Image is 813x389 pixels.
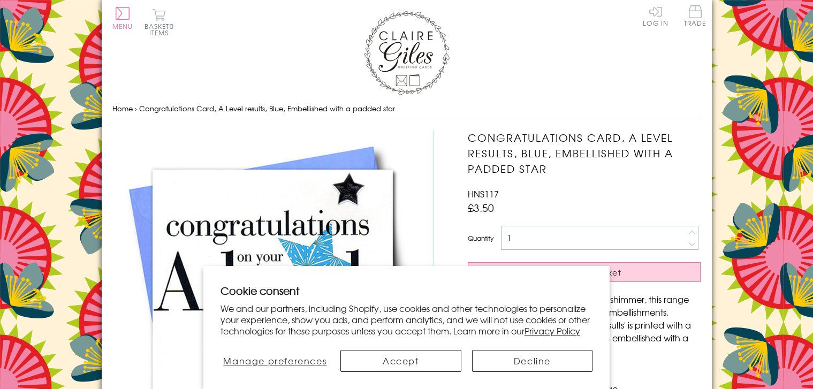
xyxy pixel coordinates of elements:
span: 0 items [149,21,174,37]
h1: Congratulations Card, A Level results, Blue, Embellished with a padded star [468,130,701,176]
button: Accept [340,350,461,372]
span: Menu [112,21,133,31]
a: Log In [643,5,668,26]
a: Trade [684,5,706,28]
span: Congratulations Card, A Level results, Blue, Embellished with a padded star [139,103,395,113]
span: › [135,103,137,113]
h2: Cookie consent [221,283,593,298]
span: Trade [684,5,706,26]
button: Menu [112,7,133,29]
button: Decline [472,350,593,372]
p: We and our partners, including Shopify, use cookies and other technologies to personalize your ex... [221,303,593,336]
a: Privacy Policy [525,324,580,337]
a: Home [112,103,133,113]
button: Basket0 items [145,9,174,36]
button: Manage preferences [221,350,330,372]
img: Claire Giles Greetings Cards [364,11,450,95]
label: Quantity [468,233,493,243]
button: Add to Basket [468,262,701,282]
span: Manage preferences [223,354,326,367]
span: HNS117 [468,187,499,200]
span: £3.50 [468,200,494,215]
nav: breadcrumbs [112,98,701,120]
